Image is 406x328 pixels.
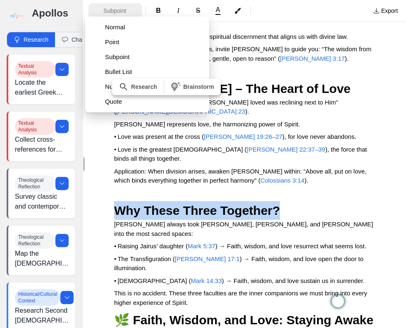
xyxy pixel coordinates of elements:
[105,68,203,76] span: Bullet List
[32,7,76,20] h3: Apollos
[15,118,55,135] span: Textual Analysis
[15,175,55,192] span: Theological Reflection
[114,121,300,128] span: [PERSON_NAME] represents love, the harmonizing power of Spirit.
[117,33,348,40] span: Wisdom is not mere intellect; it is spiritual discernment that aligns us with divine law.
[114,99,339,115] span: Scripture: “The disciple whom [PERSON_NAME] loved was reclining next to Him” (
[245,108,249,115] span: ).
[216,7,220,13] span: A
[222,277,364,284] span: ) → Faith, wisdom, and love sustain us in surrender.
[88,35,206,50] button: Point
[105,23,203,31] span: Normal
[105,38,203,46] span: Point
[15,192,69,212] p: Survey classic and contemporary commentaries on temptation, focusing on [PERSON_NAME] and [PERSON...
[88,79,206,94] button: Numbered List
[215,242,366,250] span: ) → Faith, wisdom, and love resurrect what seems lost.
[105,83,203,91] span: Numbered List
[114,277,116,284] span: •
[103,7,132,15] span: Subpoint
[105,53,203,61] span: Subpoint
[15,61,55,78] span: Textual Analysis
[282,133,356,140] span: ), for love never abandons.
[15,232,55,249] span: Theological Reflection
[114,242,116,250] span: •
[88,20,206,35] button: Normal
[88,50,206,64] button: Subpoint
[15,135,69,154] p: Collect cross-references for “watch and pray” in the [DEMOGRAPHIC_DATA] (e.g., ; ). Chart how eac...
[88,94,206,109] button: Quote
[114,204,280,217] span: Why These Three Together?
[114,146,116,153] span: •
[365,287,396,318] iframe: Drift Widget Chat Controller
[117,242,188,250] span: Raising Jairus’ daughter (
[345,55,349,62] span: ).
[114,221,375,237] span: [PERSON_NAME] always took [PERSON_NAME], [PERSON_NAME], and [PERSON_NAME] into the most sacred sp...
[188,242,215,250] a: Mark 5:37
[117,133,203,140] span: Love was present at the cross (
[15,289,60,306] span: Historical/Cultural Context
[196,7,201,14] span: S
[114,133,116,140] span: •
[15,306,69,326] p: Research Second [DEMOGRAPHIC_DATA] [DEMOGRAPHIC_DATA] nightly watch practices (e.g., [DEMOGRAPHIC...
[114,168,368,184] span: Application: When division arises, awaken [PERSON_NAME] within: “Above all, put on love, which bi...
[114,290,369,306] span: This is no accident. These three faculties are the inner companions we must bring into every high...
[88,3,142,18] button: Formatting Options
[260,177,305,184] a: Colossians 3:14
[169,4,187,17] button: Format Italics
[105,97,203,106] span: Quote
[114,45,373,62] span: Application: When you face choices, invite [PERSON_NAME] to guide you: “The wisdom from above is ...
[204,133,282,140] a: [PERSON_NAME] 19:26–27
[15,249,69,269] p: Map the [DEMOGRAPHIC_DATA] tension between flesh and Spirit by examining [PERSON_NAME]’s treatmen...
[114,255,365,272] span: ) → Faith, wisdom, and love open the door to illumination.
[166,81,219,94] button: Brainstorm
[175,255,240,262] a: [PERSON_NAME] 17:1
[177,7,179,14] span: I
[114,81,162,94] button: Research
[149,4,167,17] button: Format Bold
[117,255,174,262] span: The Transfiguration (
[15,78,69,97] p: Locate the earliest Greek manuscripts for and compare key terms: [PERSON_NAME] (watch) and proseu...
[280,55,345,62] a: [PERSON_NAME] 3:17
[246,146,325,153] a: [PERSON_NAME] 22:37–39
[189,4,207,17] button: Format Strikethrough
[7,32,55,47] button: Research
[304,177,308,184] span: ).
[191,277,222,284] a: Mark 14:33
[88,64,206,79] button: Bullet List
[117,277,191,284] span: [DEMOGRAPHIC_DATA] (
[55,32,91,47] button: Chat
[209,5,227,17] button: A
[114,255,116,262] span: •
[114,82,351,95] span: 3. [PERSON_NAME] – The Heart of Love
[156,7,161,14] span: B
[117,146,246,153] span: Love is the greatest [DEMOGRAPHIC_DATA] (
[368,4,403,17] button: Export
[7,7,25,25] img: logo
